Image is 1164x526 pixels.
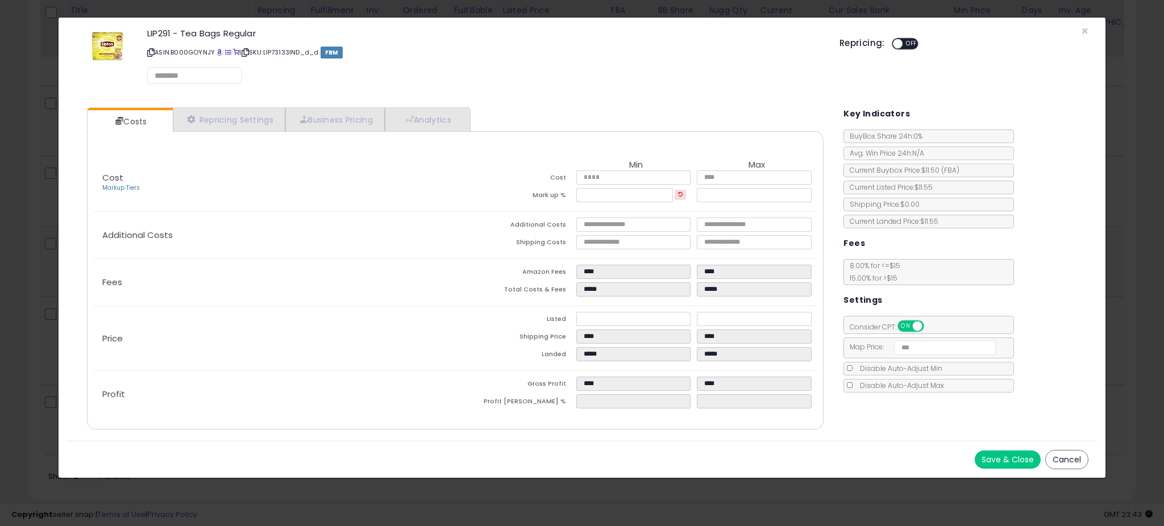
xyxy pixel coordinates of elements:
[217,48,223,57] a: BuyBox page
[903,39,921,49] span: OFF
[455,218,576,235] td: Additional Costs
[843,107,910,121] h5: Key Indicators
[697,160,817,170] th: Max
[455,188,576,206] td: Mark up %
[844,165,959,175] span: Current Buybox Price:
[455,170,576,188] td: Cost
[922,322,941,331] span: OFF
[921,165,959,175] span: $11.50
[839,39,885,48] h5: Repricing:
[93,173,455,193] p: Cost
[93,334,455,343] p: Price
[147,29,822,37] h3: LIP291 - Tea Bags Regular
[844,273,897,283] span: 15.00 % for > $15
[455,377,576,394] td: Gross Profit
[93,390,455,399] p: Profit
[102,183,140,192] a: Markup Tiers
[455,347,576,365] td: Landed
[843,236,865,251] h5: Fees
[88,110,172,133] a: Costs
[455,329,576,347] td: Shipping Price
[844,216,938,226] span: Current Landed Price: $11.55
[455,312,576,329] td: Listed
[93,231,455,240] p: Additional Costs
[233,48,239,57] a: Your listing only
[455,394,576,412] td: Profit [PERSON_NAME] %
[225,48,231,57] a: All offer listings
[854,364,942,373] span: Disable Auto-Adjust Min
[844,261,900,283] span: 8.00 % for <= $15
[844,322,939,332] span: Consider CPT:
[975,450,1041,469] button: Save & Close
[1045,450,1088,469] button: Cancel
[455,282,576,300] td: Total Costs & Fees
[844,148,924,158] span: Avg. Win Price 24h: N/A
[173,108,285,131] a: Repricing Settings
[455,235,576,253] td: Shipping Costs
[385,108,469,131] a: Analytics
[854,381,944,390] span: Disable Auto-Adjust Max
[844,131,922,141] span: BuyBox Share 24h: 0%
[285,108,385,131] a: Business Pricing
[1081,23,1088,39] span: ×
[843,293,882,307] h5: Settings
[147,43,822,61] p: ASIN: B000GOYNJY | SKU: LIP73133IND_d_d
[844,342,996,352] span: Map Price:
[844,199,920,209] span: Shipping Price: $0.00
[321,47,343,59] span: FBM
[455,265,576,282] td: Amazon Fees
[844,182,933,192] span: Current Listed Price: $11.55
[941,165,959,175] span: ( FBA )
[576,160,697,170] th: Min
[899,322,913,331] span: ON
[93,278,455,287] p: Fees
[90,29,124,63] img: 51iepUIZQeS._SL60_.jpg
